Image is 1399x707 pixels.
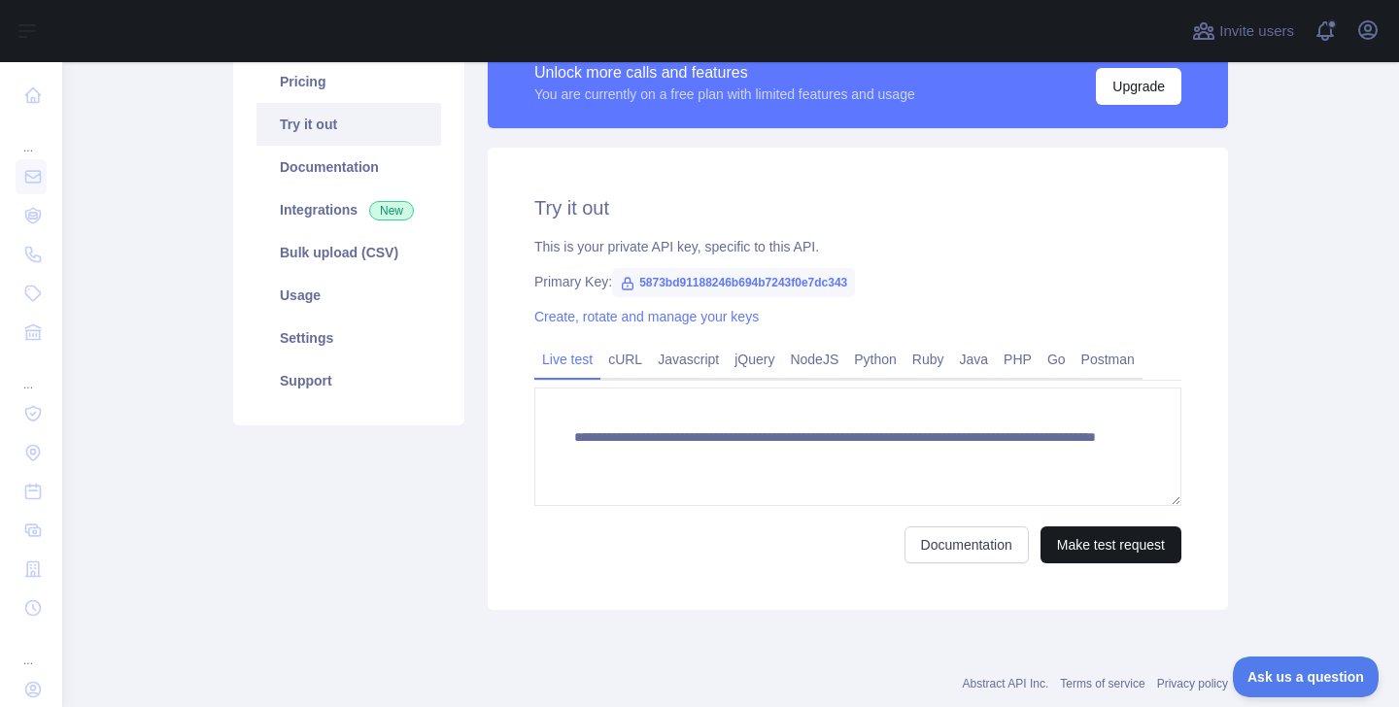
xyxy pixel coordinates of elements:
[256,146,441,188] a: Documentation
[16,353,47,392] div: ...
[996,344,1040,375] a: PHP
[534,84,915,104] div: You are currently on a free plan with limited features and usage
[256,231,441,274] a: Bulk upload (CSV)
[369,201,414,220] span: New
[952,344,997,375] a: Java
[1074,344,1143,375] a: Postman
[534,344,600,375] a: Live test
[1040,344,1074,375] a: Go
[904,526,1029,563] a: Documentation
[16,117,47,155] div: ...
[256,188,441,231] a: Integrations New
[534,237,1181,256] div: This is your private API key, specific to this API.
[727,344,782,375] a: jQuery
[1233,656,1380,697] iframe: Toggle Customer Support
[256,60,441,103] a: Pricing
[1188,16,1298,47] button: Invite users
[846,344,904,375] a: Python
[534,309,759,324] a: Create, rotate and manage your keys
[256,274,441,317] a: Usage
[1041,526,1181,563] button: Make test request
[534,194,1181,221] h2: Try it out
[600,344,650,375] a: cURL
[534,272,1181,291] div: Primary Key:
[963,677,1049,690] a: Abstract API Inc.
[1219,20,1294,43] span: Invite users
[256,103,441,146] a: Try it out
[256,317,441,359] a: Settings
[1096,68,1181,105] button: Upgrade
[1157,677,1228,690] a: Privacy policy
[612,268,855,297] span: 5873bd91188246b694b7243f0e7dc343
[16,629,47,668] div: ...
[650,344,727,375] a: Javascript
[782,344,846,375] a: NodeJS
[1060,677,1144,690] a: Terms of service
[256,359,441,402] a: Support
[904,344,952,375] a: Ruby
[534,61,915,84] div: Unlock more calls and features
